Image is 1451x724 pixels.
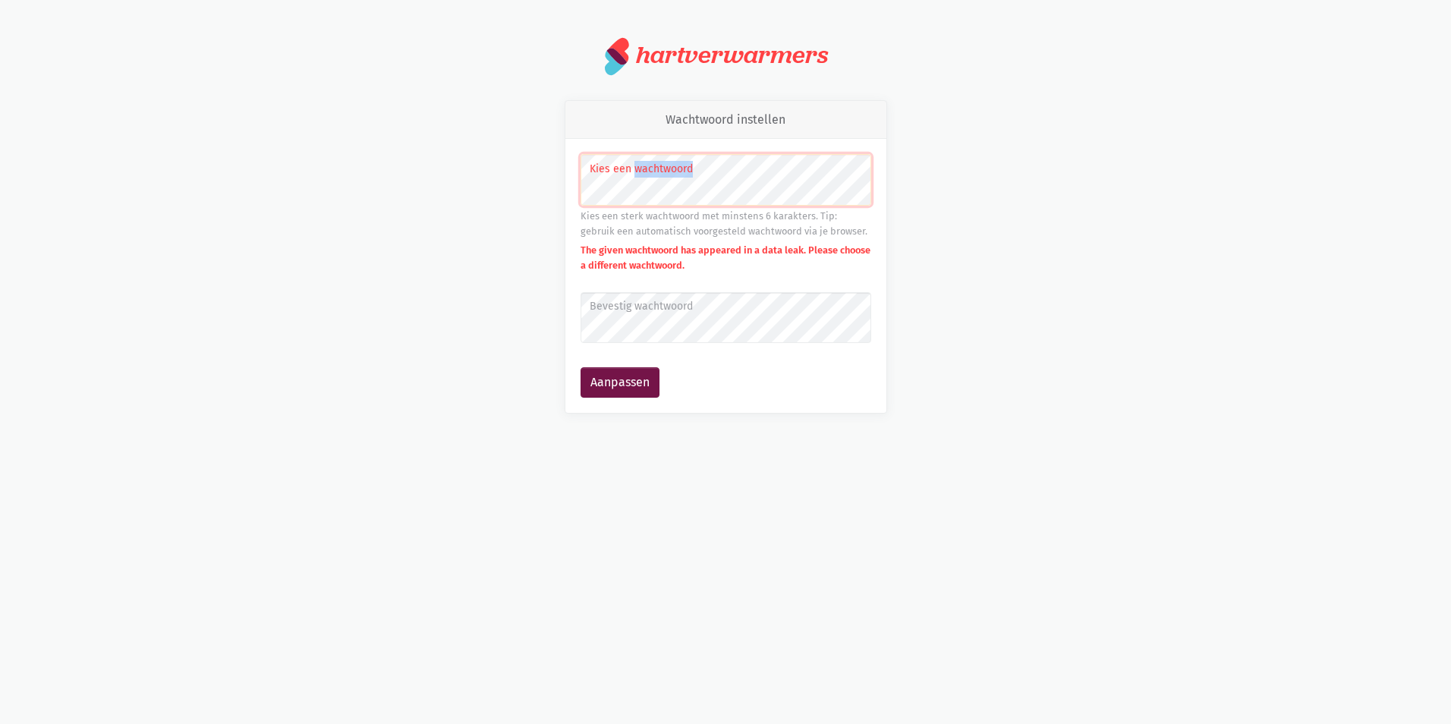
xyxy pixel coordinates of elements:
[581,367,659,398] button: Aanpassen
[605,36,846,76] a: hartverwarmers
[581,209,871,240] div: Kies een sterk wachtwoord met minstens 6 karakters. Tip: gebruik een automatisch voorgesteld wach...
[590,161,861,178] label: Kies een wachtwoord
[565,101,886,140] div: Wachtwoord instellen
[581,154,871,397] form: Wachtwoord instellen
[605,36,630,76] img: logo.svg
[581,244,870,271] strong: The given wachtwoord has appeared in a data leak. Please choose a different wachtwoord.
[636,41,828,69] div: hartverwarmers
[590,298,861,315] label: Bevestig wachtwoord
